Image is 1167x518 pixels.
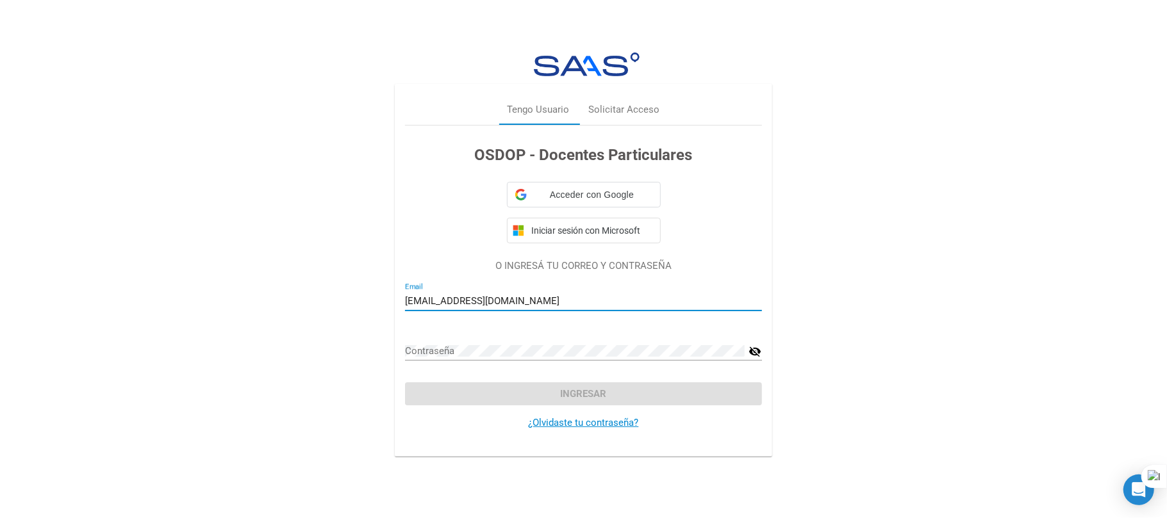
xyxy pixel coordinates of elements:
mat-icon: visibility_off [749,344,762,359]
h3: OSDOP - Docentes Particulares [405,143,762,166]
button: Ingresar [405,382,762,405]
a: ¿Olvidaste tu contraseña? [529,417,639,428]
button: Iniciar sesión con Microsoft [507,218,661,243]
p: O INGRESÁ TU CORREO Y CONTRASEÑA [405,259,762,273]
span: Iniciar sesión con Microsoft [529,225,655,236]
span: Ingresar [561,388,607,400]
span: Acceder con Google [532,188,652,202]
div: Open Intercom Messenger [1123,474,1154,505]
div: Tengo Usuario [508,102,570,117]
div: Acceder con Google [507,182,661,207]
div: Solicitar Acceso [589,102,660,117]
